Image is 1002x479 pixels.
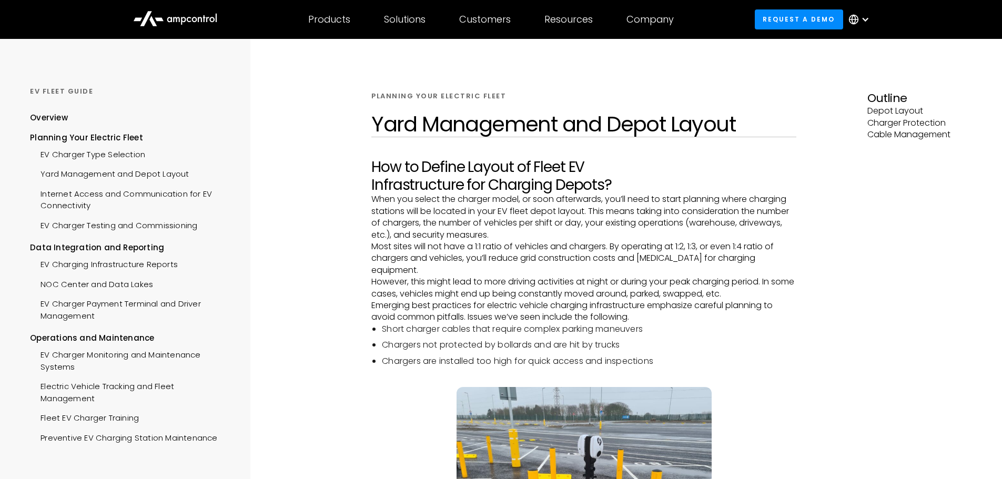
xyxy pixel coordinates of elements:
[30,87,230,96] div: Ev Fleet GUIDE
[30,163,189,182] a: Yard Management and Depot Layout
[384,14,426,25] div: Solutions
[30,407,139,426] a: Fleet EV Charger Training
[626,14,674,25] div: Company
[308,14,350,25] div: Products
[30,293,230,324] a: EV Charger Payment Terminal and Driver Management
[371,111,796,137] h1: Yard Management and Depot Layout
[371,300,796,323] p: Emerging best practices for electric vehicle charging infrastructure emphasize careful planning t...
[382,323,796,335] li: Short charger cables that require complex parking maneuvers
[371,158,796,193] h2: How to Define Layout of Fleet EV Infrastructure for Charging Depots?
[867,105,972,117] p: Depot Layout
[371,375,796,387] p: ‍
[30,215,197,234] a: EV Charger Testing and Commissioning
[30,332,230,344] div: Operations and Maintenance
[30,112,68,124] div: Overview
[30,344,230,375] a: EV Charger Monitoring and Maintenance Systems
[30,375,230,407] a: Electric Vehicle Tracking and Fleet Management
[30,273,153,293] a: NOC Center and Data Lakes
[371,193,796,241] p: When you select the charger model, or soon afterwards, you’ll need to start planning where chargi...
[371,91,506,101] div: Planning Your Electric Fleet
[371,241,796,276] p: Most sites will not have a 1:1 ratio of vehicles and chargers. By operating at 1:2, 1:3, or even ...
[382,339,796,351] li: Chargers not protected by bollards and are hit by trucks
[30,112,68,131] a: Overview
[459,14,511,25] div: Customers
[755,9,843,29] a: Request a demo
[30,427,217,446] a: Preventive EV Charging Station Maintenance
[544,14,593,25] div: Resources
[867,129,972,140] p: Cable Management
[382,355,796,367] li: Chargers are installed too high for quick access and inspections
[30,253,178,273] a: EV Charging Infrastructure Reports
[30,242,230,253] div: Data Integration and Reporting
[30,132,230,144] div: Planning Your Electric Fleet
[867,91,972,105] h3: Outline
[867,117,972,129] p: Charger Protection
[30,144,145,163] a: EV Charger Type Selection
[30,183,230,215] a: Internet Access and Communication for EV Connectivity
[371,276,796,300] p: However, this might lead to more driving activities at night or during your peak charging period....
